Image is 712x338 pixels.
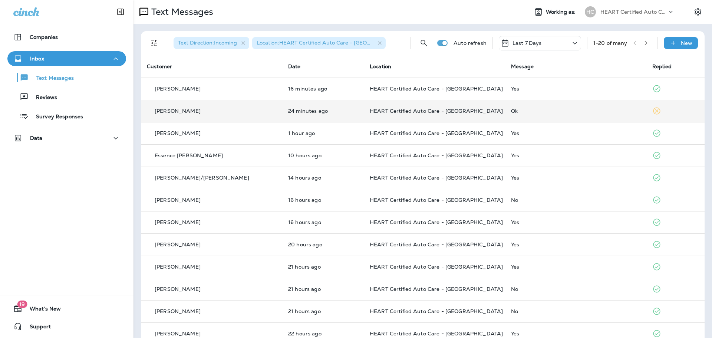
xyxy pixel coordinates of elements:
[370,85,503,92] span: HEART Certified Auto Care - [GEOGRAPHIC_DATA]
[454,40,487,46] p: Auto refresh
[288,286,358,292] p: Sep 3, 2025 10:56 AM
[370,286,503,292] span: HEART Certified Auto Care - [GEOGRAPHIC_DATA]
[370,263,503,270] span: HEART Certified Auto Care - [GEOGRAPHIC_DATA]
[288,331,358,337] p: Sep 3, 2025 10:16 AM
[288,219,358,225] p: Sep 3, 2025 03:56 PM
[370,219,503,226] span: HEART Certified Auto Care - [GEOGRAPHIC_DATA]
[370,330,503,337] span: HEART Certified Auto Care - [GEOGRAPHIC_DATA]
[370,130,503,137] span: HEART Certified Auto Care - [GEOGRAPHIC_DATA]
[155,175,249,181] p: [PERSON_NAME]/[PERSON_NAME]
[30,56,44,62] p: Inbox
[511,197,640,203] div: No
[155,264,201,270] p: [PERSON_NAME]
[155,286,201,292] p: [PERSON_NAME]
[600,9,667,15] p: HEART Certified Auto Care
[155,108,201,114] p: [PERSON_NAME]
[288,108,358,114] p: Sep 4, 2025 08:02 AM
[288,63,301,70] span: Date
[155,331,201,337] p: [PERSON_NAME]
[370,108,503,114] span: HEART Certified Auto Care - [GEOGRAPHIC_DATA]
[370,197,503,203] span: HEART Certified Auto Care - [GEOGRAPHIC_DATA]
[652,63,672,70] span: Replied
[7,319,126,334] button: Support
[370,63,391,70] span: Location
[511,331,640,337] div: Yes
[546,9,577,15] span: Working as:
[29,94,57,101] p: Reviews
[29,114,83,121] p: Survey Responses
[252,37,386,49] div: Location:HEART Certified Auto Care - [GEOGRAPHIC_DATA]
[7,108,126,124] button: Survey Responses
[288,242,358,247] p: Sep 3, 2025 12:06 PM
[22,306,61,315] span: What's New
[511,63,534,70] span: Message
[148,6,213,17] p: Text Messages
[288,264,358,270] p: Sep 3, 2025 10:58 AM
[155,308,201,314] p: [PERSON_NAME]
[7,89,126,105] button: Reviews
[511,264,640,270] div: Yes
[155,86,201,92] p: [PERSON_NAME]
[288,175,358,181] p: Sep 3, 2025 06:00 PM
[155,242,201,247] p: [PERSON_NAME]
[511,152,640,158] div: Yes
[155,130,201,136] p: [PERSON_NAME]
[511,86,640,92] div: Yes
[370,308,503,315] span: HEART Certified Auto Care - [GEOGRAPHIC_DATA]
[7,30,126,45] button: Companies
[585,6,596,17] div: HC
[7,70,126,85] button: Text Messages
[511,308,640,314] div: No
[511,286,640,292] div: No
[7,51,126,66] button: Inbox
[511,175,640,181] div: Yes
[30,135,43,141] p: Data
[22,324,51,332] span: Support
[681,40,692,46] p: New
[174,37,249,49] div: Text Direction:Incoming
[155,197,201,203] p: [PERSON_NAME]
[511,108,640,114] div: Ok
[511,219,640,225] div: Yes
[691,5,705,19] button: Settings
[288,130,358,136] p: Sep 4, 2025 07:05 AM
[155,152,223,158] p: Essence [PERSON_NAME]
[147,36,162,50] button: Filters
[288,197,358,203] p: Sep 3, 2025 04:09 PM
[511,130,640,136] div: Yes
[370,174,503,181] span: HEART Certified Auto Care - [GEOGRAPHIC_DATA]
[29,75,74,82] p: Text Messages
[155,219,201,225] p: [PERSON_NAME]
[288,86,358,92] p: Sep 4, 2025 08:10 AM
[512,40,542,46] p: Last 7 Days
[110,4,131,19] button: Collapse Sidebar
[370,152,503,159] span: HEART Certified Auto Care - [GEOGRAPHIC_DATA]
[17,301,27,308] span: 19
[257,39,411,46] span: Location : HEART Certified Auto Care - [GEOGRAPHIC_DATA]
[416,36,431,50] button: Search Messages
[370,241,503,248] span: HEART Certified Auto Care - [GEOGRAPHIC_DATA]
[30,34,58,40] p: Companies
[593,40,627,46] div: 1 - 20 of many
[7,301,126,316] button: 19What's New
[288,152,358,158] p: Sep 3, 2025 09:53 PM
[288,308,358,314] p: Sep 3, 2025 10:39 AM
[7,131,126,145] button: Data
[147,63,172,70] span: Customer
[511,242,640,247] div: Yes
[178,39,237,46] span: Text Direction : Incoming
